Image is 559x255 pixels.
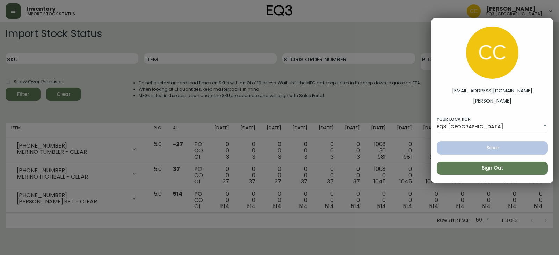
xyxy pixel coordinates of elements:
div: EQ3 [GEOGRAPHIC_DATA] [437,121,548,133]
label: [PERSON_NAME] [473,97,511,105]
img: e5ae74ce19ac3445ee91f352311dd8f4 [466,27,518,79]
span: Sign Out [442,164,542,172]
label: [EMAIL_ADDRESS][DOMAIN_NAME] [452,87,532,95]
button: Sign Out [437,162,548,175]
